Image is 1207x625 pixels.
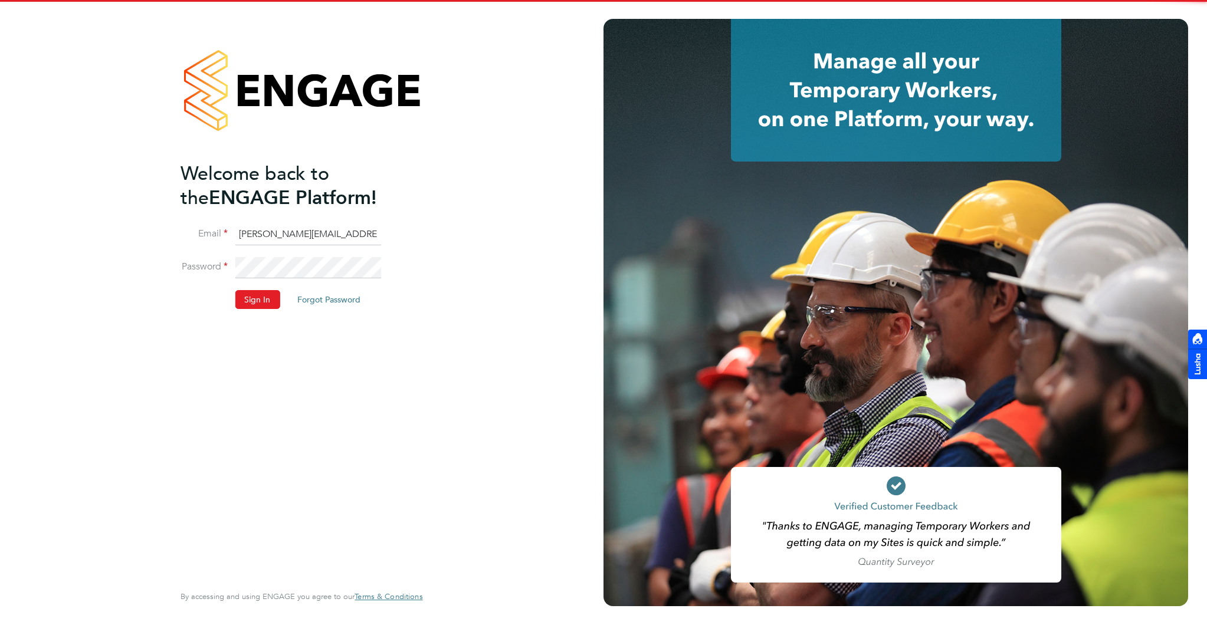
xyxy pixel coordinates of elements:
a: Terms & Conditions [355,592,422,601]
span: Terms & Conditions [355,591,422,601]
span: Welcome back to the [181,162,329,209]
button: Forgot Password [288,290,370,309]
button: Sign In [235,290,280,309]
h2: ENGAGE Platform! [181,162,411,210]
label: Password [181,261,228,273]
input: Enter your work email... [235,224,381,245]
label: Email [181,228,228,240]
span: By accessing and using ENGAGE you agree to our [181,591,422,601]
